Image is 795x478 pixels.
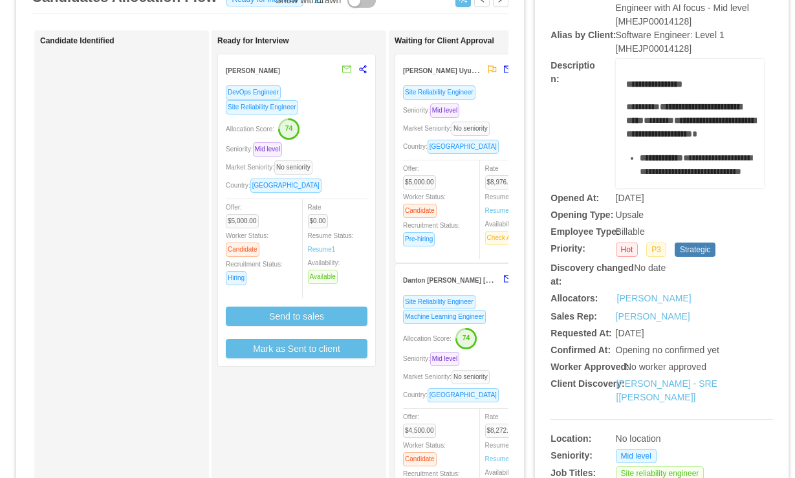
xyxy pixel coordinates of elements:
span: Recruitment Status: [403,222,460,243]
span: Mid level [253,142,282,157]
h1: Ready for Interview [217,36,398,46]
a: Resume1 [485,206,513,215]
span: Site Reliability Engineer [403,295,475,309]
span: Country: [403,143,504,150]
span: Market Seniority: [403,125,495,132]
b: Employee Type: [550,226,619,237]
a: Resume1 [485,454,513,464]
a: [PERSON_NAME] [617,292,692,305]
button: Mark as Sent to client [226,339,367,358]
div: rdw-editor [626,78,754,207]
strong: [PERSON_NAME] [226,67,280,74]
span: Worker Status: [403,193,446,214]
span: $4,500.00 [403,424,436,438]
span: Billable [616,226,645,237]
span: [DATE] [616,328,644,338]
b: Description: [550,60,594,84]
b: Job Titles: [550,468,596,478]
span: $5,000.00 [403,175,436,190]
button: mail [497,60,514,80]
span: Availability: [308,259,343,280]
span: Rate [485,165,523,186]
span: Seniority: [403,355,464,362]
span: Site Reliability Engineer [226,100,298,114]
span: Allocation Score: [403,335,452,342]
span: DevOps Engineer [226,85,281,100]
text: 74 [285,124,293,132]
button: mail [497,269,514,290]
strong: Danton [PERSON_NAME] [PERSON_NAME] [403,274,538,285]
span: Availability: [485,221,545,241]
span: Machine Learning Engineer [403,310,486,324]
span: Strategic [675,243,715,257]
span: Candidate [403,204,437,218]
span: Offer: [226,204,264,224]
button: Send to sales [226,307,367,326]
span: Allocation Score: [226,125,274,133]
span: Upsale [616,210,644,220]
span: Check Availability [485,231,539,245]
span: Offer: [403,413,441,434]
span: Opening no confirmed yet [616,345,719,355]
span: $8,976.00 [485,175,518,190]
span: Country: [226,182,327,189]
span: Market Seniority: [226,164,318,171]
span: share-alt [358,65,367,74]
strong: [PERSON_NAME] Uyuni [PERSON_NAME] [403,65,533,75]
span: No seniority [452,122,490,136]
span: Worker Status: [226,232,268,253]
span: Software Engineer: Level 1 [MHEJP00014128] [616,30,724,54]
button: 74 [452,327,477,348]
b: Discovery changed at: [550,263,633,287]
span: Market Seniority: [403,373,495,380]
text: 74 [463,334,470,342]
span: [DATE] [616,193,644,203]
b: Confirmed At: [550,345,611,355]
b: Opened At: [550,193,599,203]
a: [PERSON_NAME] - SRE [[PERSON_NAME]] [616,378,717,402]
b: Client Discovery: [550,378,624,389]
b: Alias by Client: [550,30,616,40]
span: Available [308,270,338,284]
span: Seniority: [226,146,287,153]
span: flag [488,65,497,74]
span: Mid level [430,352,459,366]
span: Hot [616,243,638,257]
span: [GEOGRAPHIC_DATA] [428,140,499,154]
b: Requested At: [550,328,611,338]
span: P3 [646,243,666,257]
span: Country: [403,391,504,398]
div: rdw-wrapper [616,59,764,188]
div: No location [616,432,727,446]
span: Resume Status: [308,232,354,253]
b: Allocators: [550,293,598,303]
span: No seniority [452,370,490,384]
h1: Waiting for Client Approval [395,36,576,46]
span: No date [634,263,666,273]
span: $0.00 [308,214,328,228]
span: Candidate [403,452,437,466]
span: Seniority: [403,107,464,114]
button: 74 [274,118,300,138]
span: Mid level [616,449,657,463]
span: Pre-hiring [403,232,435,246]
span: Site Reliability Engineer [403,85,475,100]
span: $8,272.00 [485,424,518,438]
span: Rate [308,204,333,224]
b: Sales Rep: [550,311,597,321]
span: No seniority [274,160,312,175]
span: [GEOGRAPHIC_DATA] [428,388,499,402]
span: Worker Status: [403,442,446,462]
span: $5,000.00 [226,214,259,228]
span: No worker approved [625,362,706,372]
b: Location: [550,433,591,444]
span: Resume Status: [485,442,531,462]
button: mail [335,60,352,80]
a: Resume1 [308,244,336,254]
span: Recruitment Status: [226,261,283,281]
b: Opening Type: [550,210,613,220]
b: Seniority: [550,450,593,461]
span: Mid level [430,103,459,118]
b: Priority: [550,243,585,254]
span: Candidate [226,243,259,257]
